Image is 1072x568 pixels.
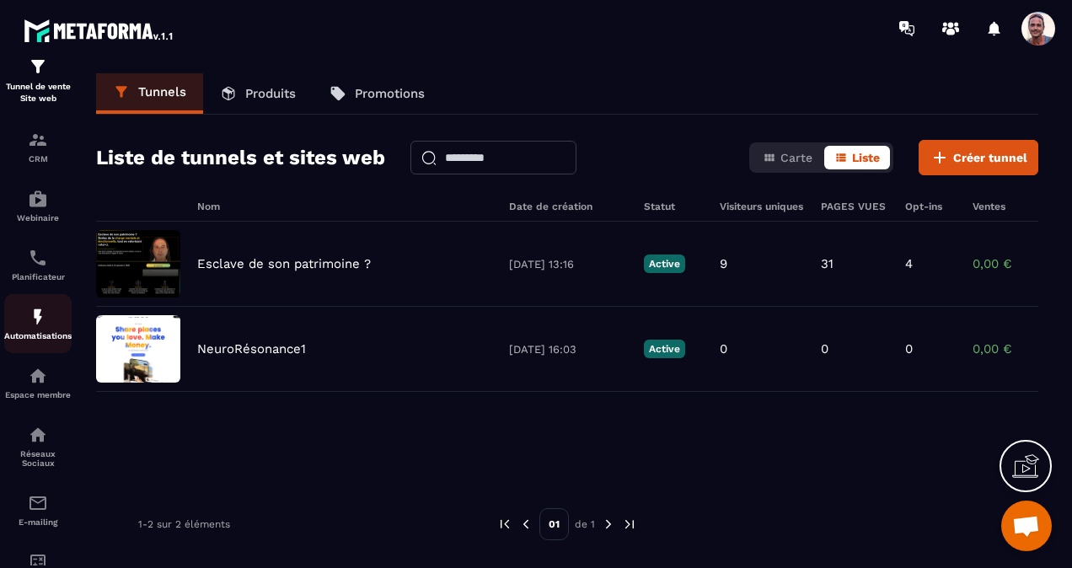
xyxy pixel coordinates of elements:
[905,256,913,271] p: 4
[28,130,48,150] img: formation
[4,353,72,412] a: automationsautomationsEspace membre
[28,307,48,327] img: automations
[644,340,685,358] p: Active
[4,81,72,104] p: Tunnel de vente Site web
[821,341,828,356] p: 0
[973,341,1057,356] p: 0,00 €
[4,176,72,235] a: automationsautomationsWebinaire
[824,146,890,169] button: Liste
[28,56,48,77] img: formation
[203,73,313,114] a: Produits
[4,412,72,480] a: social-networksocial-networkRéseaux Sociaux
[138,518,230,530] p: 1-2 sur 2 éléments
[4,154,72,163] p: CRM
[852,151,880,164] span: Liste
[509,201,627,212] h6: Date de création
[601,517,616,532] img: next
[96,73,203,114] a: Tunnels
[4,390,72,399] p: Espace membre
[1001,501,1052,551] div: Ouvrir le chat
[905,201,956,212] h6: Opt-ins
[96,230,180,297] img: image
[96,315,180,383] img: image
[973,201,1057,212] h6: Ventes
[4,331,72,340] p: Automatisations
[4,44,72,117] a: formationformationTunnel de vente Site web
[575,517,595,531] p: de 1
[28,189,48,209] img: automations
[245,86,296,101] p: Produits
[138,84,186,99] p: Tunnels
[644,201,703,212] h6: Statut
[197,256,371,271] p: Esclave de son patrimoine ?
[953,149,1027,166] span: Créer tunnel
[96,141,385,174] h2: Liste de tunnels et sites web
[821,256,833,271] p: 31
[905,341,913,356] p: 0
[4,449,72,468] p: Réseaux Sociaux
[313,73,442,114] a: Promotions
[4,117,72,176] a: formationformationCRM
[4,517,72,527] p: E-mailing
[4,294,72,353] a: automationsautomationsAutomatisations
[4,272,72,281] p: Planificateur
[4,235,72,294] a: schedulerschedulerPlanificateur
[919,140,1038,175] button: Créer tunnel
[780,151,812,164] span: Carte
[197,341,306,356] p: NeuroRésonance1
[821,201,888,212] h6: PAGES VUES
[720,201,804,212] h6: Visiteurs uniques
[518,517,533,532] img: prev
[497,517,512,532] img: prev
[622,517,637,532] img: next
[720,256,727,271] p: 9
[24,15,175,46] img: logo
[28,248,48,268] img: scheduler
[539,508,569,540] p: 01
[4,480,72,539] a: emailemailE-mailing
[509,343,627,356] p: [DATE] 16:03
[28,425,48,445] img: social-network
[28,366,48,386] img: automations
[720,341,727,356] p: 0
[355,86,425,101] p: Promotions
[4,213,72,222] p: Webinaire
[197,201,492,212] h6: Nom
[28,493,48,513] img: email
[509,258,627,271] p: [DATE] 13:16
[973,256,1057,271] p: 0,00 €
[753,146,823,169] button: Carte
[644,255,685,273] p: Active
